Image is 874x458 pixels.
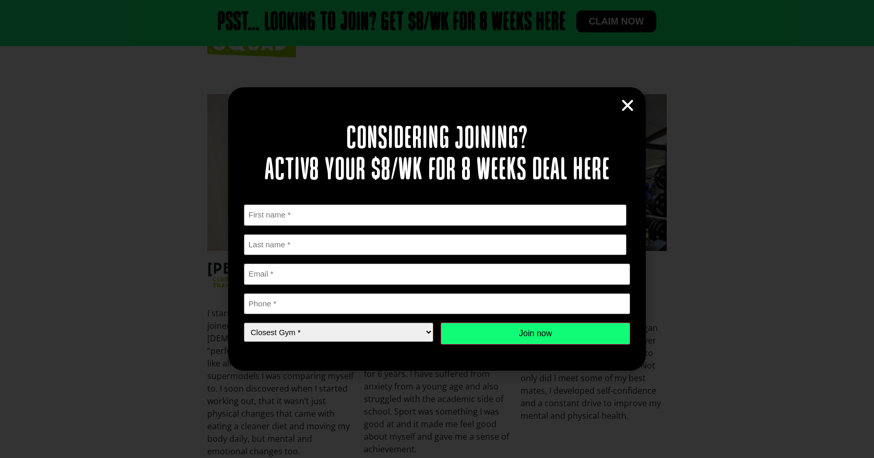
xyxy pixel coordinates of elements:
input: Phone * [244,293,630,315]
input: First name * [244,204,627,226]
a: Close [620,98,635,113]
input: Email * [244,264,630,285]
h2: Considering joining? Activ8 your $8/wk for 8 weeks deal here [244,124,630,187]
input: Join now [441,323,630,345]
input: Last name * [244,234,627,256]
